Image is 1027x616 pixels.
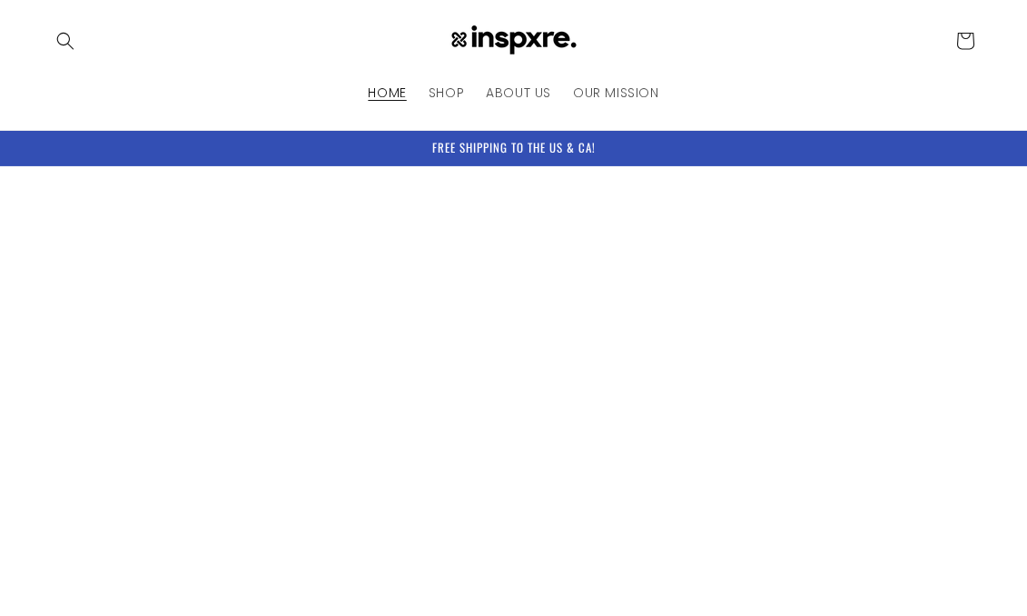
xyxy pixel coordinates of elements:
[475,74,562,112] a: ABOUT US
[562,74,670,112] a: OUR MISSION
[434,18,593,64] a: INSPXRE
[441,25,587,57] img: INSPXRE
[432,138,596,156] span: FREE SHIPPING TO THE US & CA!
[45,131,982,165] div: Announcement
[429,84,464,101] span: SHOP
[573,84,659,101] span: OUR MISSION
[486,84,551,101] span: ABOUT US
[357,74,417,112] a: HOME
[368,84,406,101] span: HOME
[45,21,85,61] summary: Search
[418,74,475,112] a: SHOP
